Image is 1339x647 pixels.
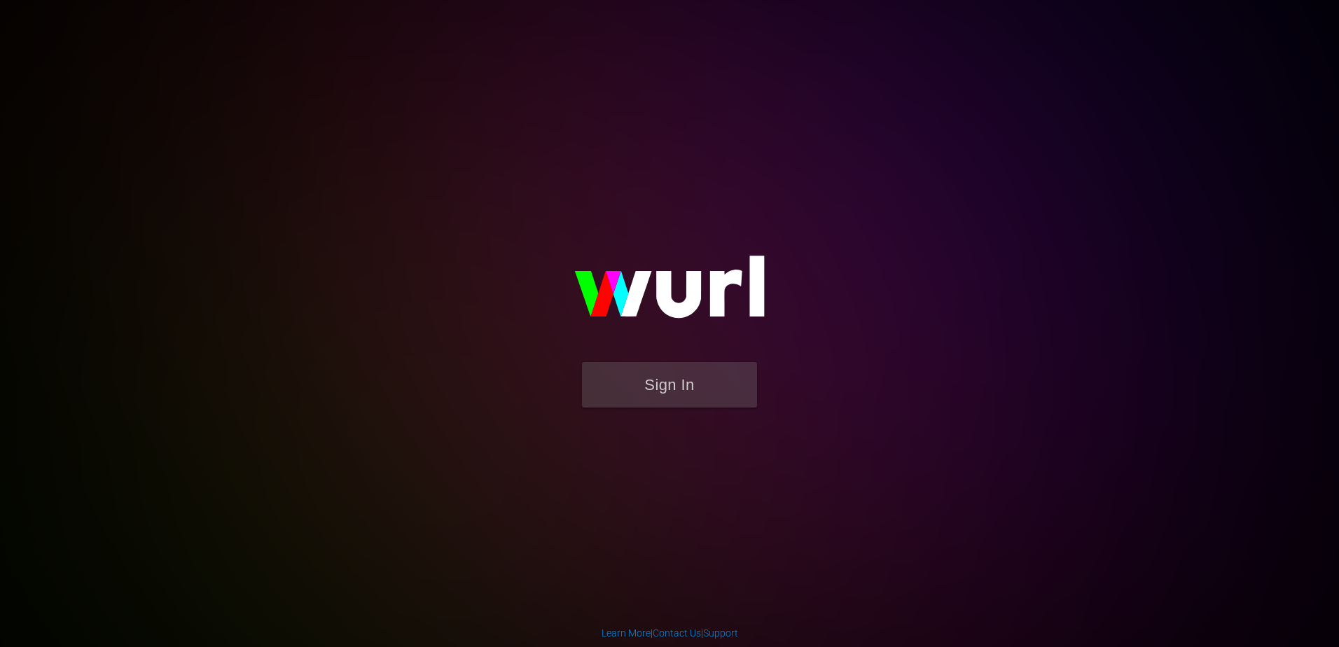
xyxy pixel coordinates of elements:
a: Contact Us [653,627,701,639]
a: Support [703,627,738,639]
div: | | [602,626,738,640]
a: Learn More [602,627,651,639]
button: Sign In [582,362,757,408]
img: wurl-logo-on-black-223613ac3d8ba8fe6dc639794a292ebdb59501304c7dfd60c99c58986ef67473.svg [529,225,810,361]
